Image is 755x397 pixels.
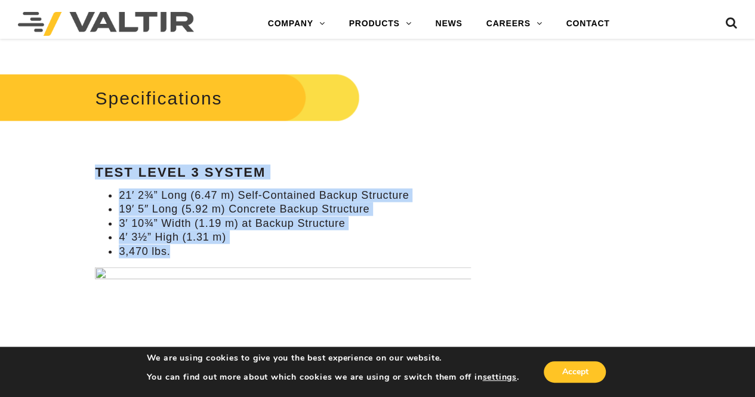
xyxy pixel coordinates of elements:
li: 3′ 10¾” Width (1.19 m) at Backup Structure [119,217,471,230]
p: You can find out more about which cookies we are using or switch them off in . [147,372,519,383]
a: COMPANY [256,12,337,36]
strong: Test Level 3 System [95,165,266,180]
li: 3,470 lbs. [119,245,471,258]
a: NEWS [423,12,474,36]
p: We are using cookies to give you the best experience on our website. [147,353,519,364]
button: Accept [544,361,606,383]
a: PRODUCTS [337,12,424,36]
a: CAREERS [474,12,554,36]
li: 19′ 5″ Long (5.92 m) Concrete Backup Structure [119,202,471,216]
a: CONTACT [554,12,621,36]
button: settings [482,372,516,383]
li: 4′ 3½” High (1.31 m) [119,230,471,244]
img: Valtir [18,12,194,36]
li: 21′ 2¾” Long (6.47 m) Self-Contained Backup Structure [119,189,471,202]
